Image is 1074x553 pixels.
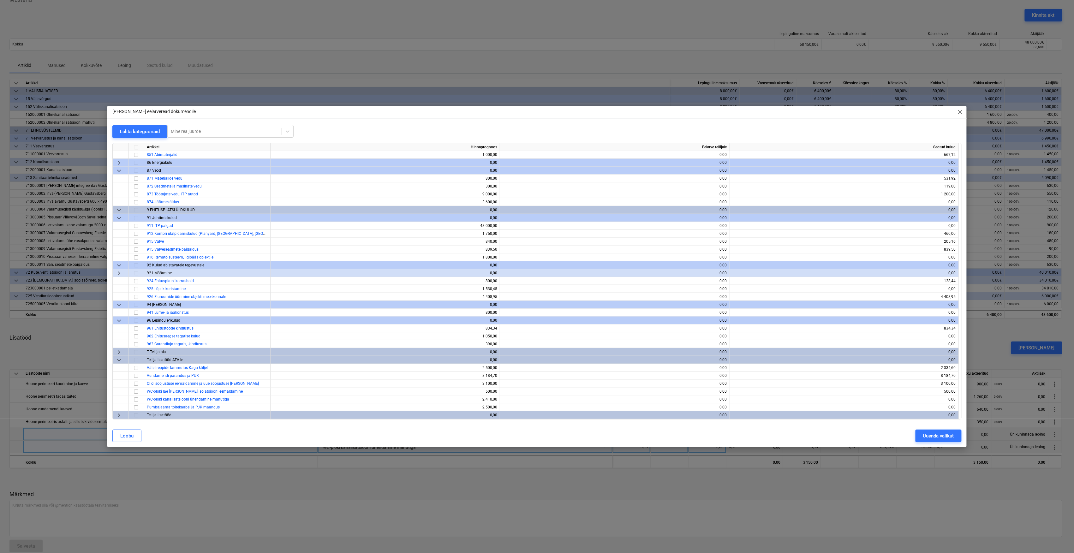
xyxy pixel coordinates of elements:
[273,332,497,340] div: 1 050,00
[147,200,179,204] span: 874 Jäätmekäitlus
[503,372,727,380] div: 0,00
[147,310,189,315] a: 941 Lume- ja jääkoristus
[112,108,196,115] p: [PERSON_NAME] eelarveread dokumendile
[115,167,123,175] span: keyboard_arrow_down
[503,301,727,309] div: 0,00
[144,143,271,151] div: Artikkel
[273,388,497,395] div: 500,00
[115,159,123,167] span: keyboard_arrow_right
[503,206,727,214] div: 0,00
[503,388,727,395] div: 0,00
[503,269,727,277] div: 0,00
[147,192,198,196] a: 873 Töötajate vedu, ITP autod
[732,222,956,230] div: 0,00
[273,167,497,175] div: 0,00
[147,381,259,386] a: Ol ol soojustuse eemaldamine ja uue soojustuse [PERSON_NAME]
[273,238,497,246] div: 840,00
[732,198,956,206] div: 0,00
[273,246,497,253] div: 839,50
[273,293,497,301] div: 4 408,95
[147,405,220,409] span: Pumbajaama toitekaabel ja PJK maandus
[916,430,962,442] button: Uuenda valikut
[147,389,243,394] span: WC-ploki lae laudise ja isolatsiooni eemaldamine
[115,412,123,419] span: keyboard_arrow_right
[503,253,727,261] div: 0,00
[503,214,727,222] div: 0,00
[271,143,500,151] div: Hinnaprognoos
[273,230,497,238] div: 1 750,00
[732,372,956,380] div: 8 184,70
[732,167,956,175] div: 0,00
[732,277,956,285] div: 128,44
[273,198,497,206] div: 3 600,00
[503,198,727,206] div: 0,00
[273,356,497,364] div: 0,00
[503,159,727,167] div: 0,00
[115,301,123,309] span: keyboard_arrow_down
[273,175,497,182] div: 800,00
[503,340,727,348] div: 0,00
[147,239,164,244] span: 915 Valve
[147,366,208,370] a: Välistreppide lammutus Kagu küljel
[503,317,727,324] div: 0,00
[732,324,956,332] div: 834,34
[147,334,200,338] a: 962 Ehitusaegse tagatise kulud
[273,222,497,230] div: 48 000,00
[147,255,213,259] a: 916 Remato süsteem, ligipääs objektile
[273,206,497,214] div: 0,00
[732,395,956,403] div: 0,00
[273,364,497,372] div: 2 500,00
[147,279,194,283] span: 924 Ehitusplatsi korrashoid
[732,206,956,214] div: 0,00
[503,309,727,317] div: 0,00
[273,159,497,167] div: 0,00
[732,246,956,253] div: 839,50
[147,152,177,157] a: 851 Abimaterjalid
[147,247,199,252] span: 915 Valveseadmete paigaldus
[147,184,202,188] span: 872 Seadmete ja masinate vedu
[732,340,956,348] div: 0,00
[115,348,123,356] span: keyboard_arrow_right
[147,413,171,417] span: Tellija lisatööd
[115,262,123,269] span: keyboard_arrow_down
[503,332,727,340] div: 0,00
[503,395,727,403] div: 0,00
[147,287,186,291] a: 925 Lõplik koristamine
[273,324,497,332] div: 834,34
[732,285,956,293] div: 0,00
[732,348,956,356] div: 0,00
[147,208,195,212] span: 9 EHITUSPLATSI ÜLDKULUD
[273,261,497,269] div: 0,00
[732,309,956,317] div: 0,00
[112,125,167,138] button: Lülita kategooriaid
[147,381,259,386] span: Ol ol soojustuse eemaldamine ja uue soojustuse lisa
[732,317,956,324] div: 0,00
[273,253,497,261] div: 1 800,00
[115,270,123,277] span: keyboard_arrow_right
[273,182,497,190] div: 300,00
[732,214,956,222] div: 0,00
[147,176,182,181] a: 871 Materjalide vedu
[503,348,727,356] div: 0,00
[732,190,956,198] div: 1 200,00
[120,128,160,136] div: Lülita kategooriaid
[732,151,956,159] div: 667,12
[503,364,727,372] div: 0,00
[273,380,497,388] div: 3 100,00
[273,372,497,380] div: 8 184,70
[147,231,292,236] span: 912 Kontori ülalpidamiskulud (Planyard, Bauhub, Telia)
[147,373,199,378] span: Vundamendi parandus ja PUR
[732,332,956,340] div: 0,00
[503,190,727,198] div: 0,00
[503,380,727,388] div: 0,00
[503,182,727,190] div: 0,00
[147,231,292,236] a: 912 Kontori ülalpidamiskulud (Planyard, [GEOGRAPHIC_DATA], [GEOGRAPHIC_DATA])
[732,403,956,411] div: 0,00
[273,348,497,356] div: 0,00
[147,294,226,299] span: 926 Eluruumide üürimine objekti meeskonnale
[273,285,497,293] div: 1 530,45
